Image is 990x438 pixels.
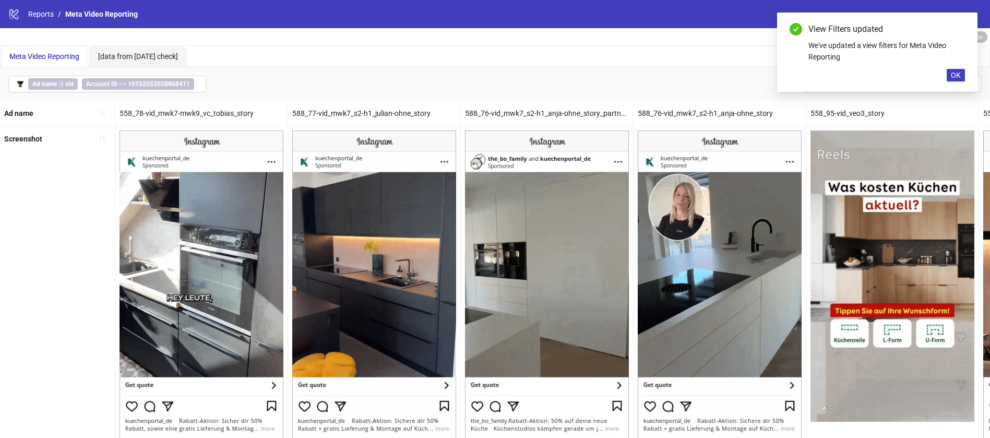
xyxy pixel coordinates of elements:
[28,78,78,90] span: ∋
[953,23,965,34] a: Close
[86,80,117,88] b: Account ID
[82,78,194,90] span: ==
[634,101,806,126] div: 588_76-vid_mwk7_s2-h1_anja-ohne_story
[65,80,74,88] b: vid
[115,101,288,126] div: 558_78-vid_mwk7-mwk9_vc_tobias_story
[17,80,24,88] span: filter
[461,101,633,126] div: 588_76-vid_mwk7_s2-h1_anja-ohne_story_partnership
[808,23,965,35] div: View Filters updated
[98,52,178,61] span: [data from [DATE] check]
[65,10,138,18] span: Meta Video Reporting
[810,131,974,422] img: Screenshot 6906204136661
[4,135,42,143] b: Screenshot
[4,109,33,117] b: Ad name
[32,80,57,88] b: Ad name
[128,80,190,88] b: 10152552028868411
[806,101,979,126] div: 558_95-vid_veo3_story
[99,135,106,143] span: sort-ascending
[790,23,802,35] span: check-circle
[9,52,79,61] span: Meta Video Reporting
[288,101,460,126] div: 588_77-vid_mwk7_s2-h1_julian-ohne_story
[58,8,61,20] li: /
[26,8,56,20] a: Reports
[951,71,961,79] span: OK
[808,40,965,63] div: We've updated a view filters for Meta Video Reporting
[99,110,106,117] span: sort-ascending
[8,76,207,92] button: Ad name ∋ vidAccount ID == 10152552028868411
[947,69,965,81] button: OK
